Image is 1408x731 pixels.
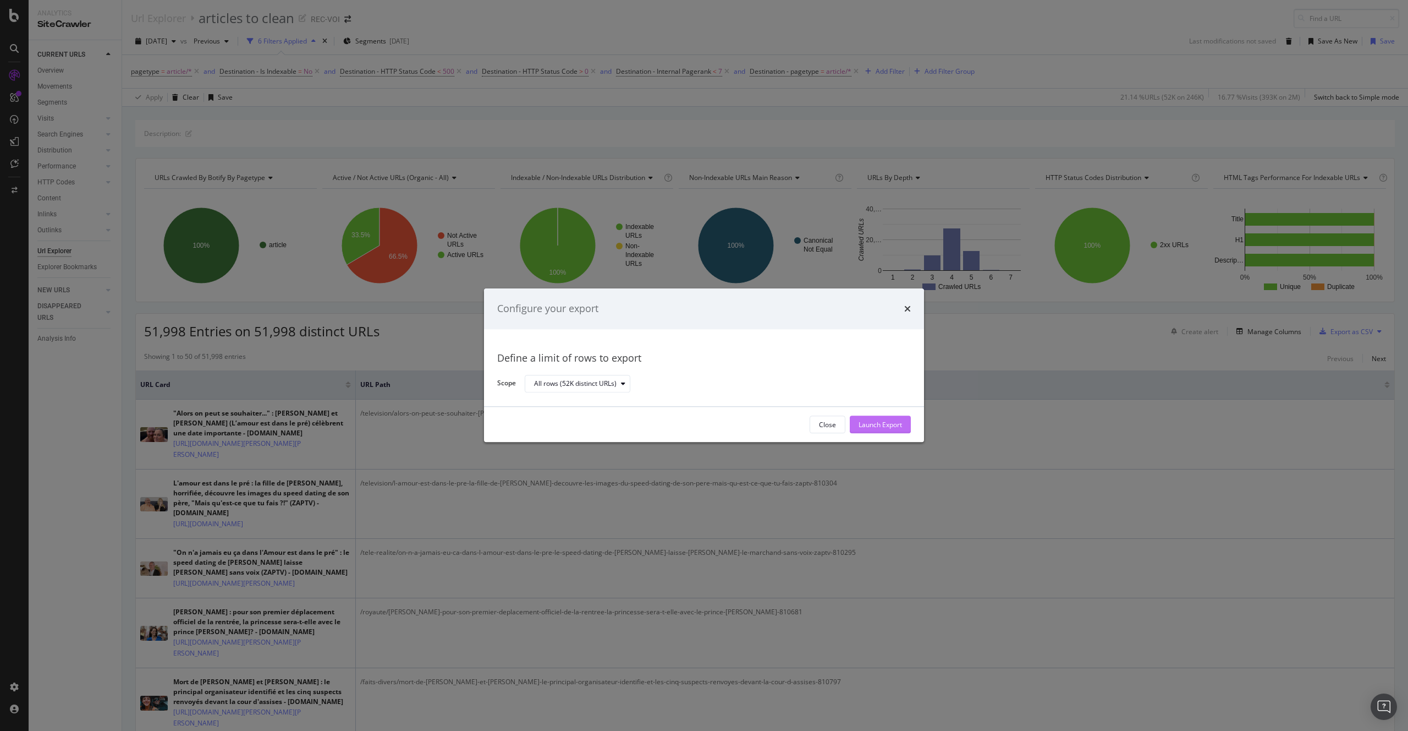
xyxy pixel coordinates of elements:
div: modal [484,288,924,442]
div: All rows (52K distinct URLs) [534,380,617,387]
button: All rows (52K distinct URLs) [525,375,630,392]
div: Define a limit of rows to export [497,351,911,365]
label: Scope [497,379,516,391]
div: Launch Export [859,420,902,429]
div: Close [819,420,836,429]
button: Close [810,416,845,434]
div: times [904,302,911,316]
div: Open Intercom Messenger [1371,694,1397,720]
div: Configure your export [497,302,598,316]
button: Launch Export [850,416,911,434]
